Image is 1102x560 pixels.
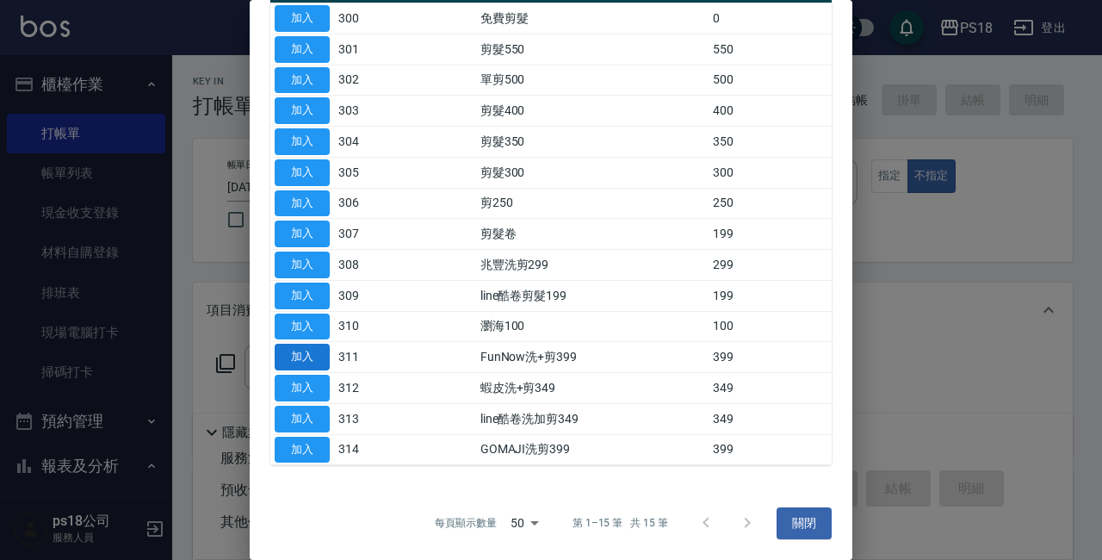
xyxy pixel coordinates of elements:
td: 305 [334,157,405,188]
td: 312 [334,373,405,404]
td: 單剪500 [476,65,709,96]
td: 0 [709,3,832,34]
td: 兆豐洗剪299 [476,250,709,281]
td: FunNow洗+剪399 [476,342,709,373]
td: 100 [709,311,832,342]
button: 加入 [275,128,330,155]
td: 302 [334,65,405,96]
p: 第 1–15 筆 共 15 筆 [573,515,668,531]
td: GOMAJI洗剪399 [476,434,709,465]
td: 剪髮卷 [476,219,709,250]
td: 250 [709,188,832,219]
td: 313 [334,403,405,434]
td: 350 [709,127,832,158]
td: 199 [709,280,832,311]
div: 50 [504,500,545,546]
button: 加入 [275,437,330,464]
td: 300 [709,157,832,188]
button: 加入 [275,190,330,217]
td: 306 [334,188,405,219]
td: 307 [334,219,405,250]
button: 加入 [275,97,330,124]
button: 加入 [275,221,330,247]
td: 314 [334,434,405,465]
button: 加入 [275,67,330,94]
td: 304 [334,127,405,158]
button: 加入 [275,252,330,278]
button: 加入 [275,5,330,32]
td: line酷卷剪髮199 [476,280,709,311]
td: 500 [709,65,832,96]
button: 關閉 [777,507,832,539]
td: 免費剪髮 [476,3,709,34]
td: 蝦皮洗+剪349 [476,373,709,404]
td: 400 [709,96,832,127]
td: 299 [709,250,832,281]
td: 300 [334,3,405,34]
button: 加入 [275,314,330,340]
td: 310 [334,311,405,342]
td: 309 [334,280,405,311]
button: 加入 [275,406,330,432]
button: 加入 [275,344,330,370]
td: 剪髮300 [476,157,709,188]
button: 加入 [275,375,330,401]
td: 303 [334,96,405,127]
td: line酷卷洗加剪349 [476,403,709,434]
td: 399 [709,342,832,373]
button: 加入 [275,159,330,186]
p: 每頁顯示數量 [435,515,497,531]
td: 瀏海100 [476,311,709,342]
td: 550 [709,34,832,65]
td: 349 [709,403,832,434]
td: 剪髮350 [476,127,709,158]
td: 308 [334,250,405,281]
td: 311 [334,342,405,373]
td: 301 [334,34,405,65]
td: 剪髮550 [476,34,709,65]
td: 349 [709,373,832,404]
button: 加入 [275,36,330,63]
td: 199 [709,219,832,250]
td: 399 [709,434,832,465]
button: 加入 [275,283,330,309]
td: 剪250 [476,188,709,219]
td: 剪髮400 [476,96,709,127]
